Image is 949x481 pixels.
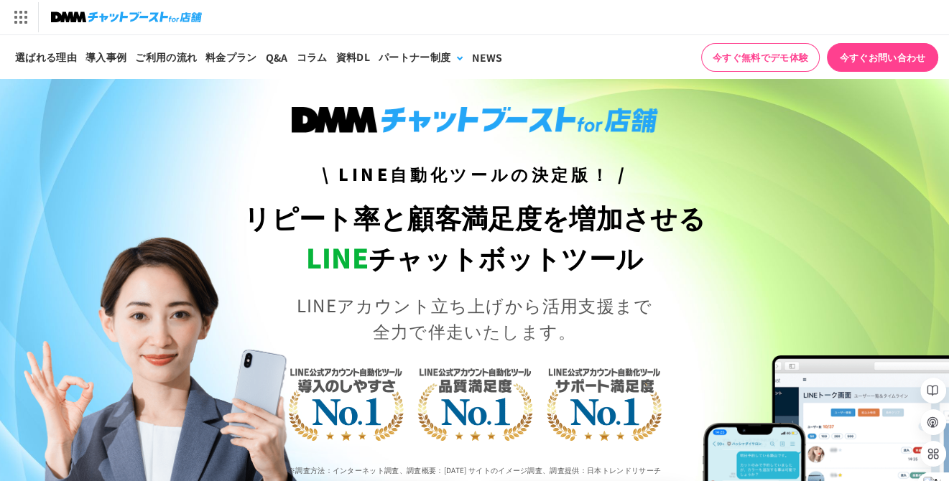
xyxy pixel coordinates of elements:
[201,35,261,79] a: 料金プラン
[131,35,201,79] a: ご利用の流れ
[2,2,38,32] img: サービス
[237,292,712,344] p: LINEアカウント立ち上げから活用支援まで 全力で伴走いたします。
[81,35,131,79] a: 導入事例
[701,43,820,72] a: 今すぐ無料でデモ体験
[379,50,450,65] div: パートナー制度
[468,35,506,79] a: NEWS
[11,35,81,79] a: 選ばれる理由
[51,7,202,27] img: チャットブーストfor店舗
[827,43,938,72] a: 今すぐお問い合わせ
[261,35,292,79] a: Q&A
[306,238,369,276] span: LINE
[237,197,712,278] h1: リピート率と顧客満足度を増加させる チャットボットツール
[332,35,374,79] a: 資料DL
[237,162,712,187] h3: \ LINE自動化ツールの決定版！ /
[292,35,332,79] a: コラム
